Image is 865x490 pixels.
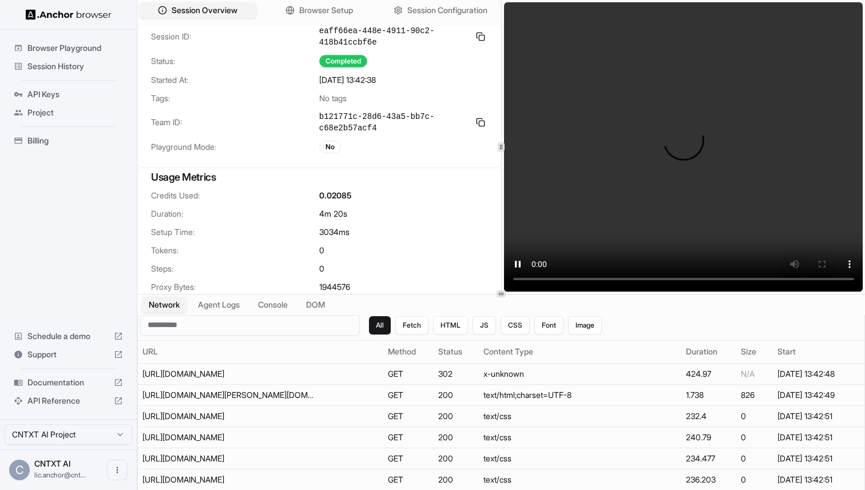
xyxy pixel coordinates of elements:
td: 232.4 [681,405,736,427]
div: Support [9,345,128,364]
td: GET [383,363,434,384]
td: [DATE] 13:42:49 [773,384,864,405]
div: Session History [9,57,128,75]
span: Project [27,107,123,118]
div: https://images-eu.ssl-images-amazon.com/images/I/11Q3J0BXRuL._RC%7C01ZTHTZObnL.css,41CH6lOLkAL.cs... [142,432,314,443]
span: Documentation [27,377,109,388]
div: https://images-eu.ssl-images-amazon.com/images/I/21cwI2AAWQL.css?AUIClients/CVFAssets [142,474,314,485]
button: Agent Logs [191,297,247,313]
span: Playground Mode: [151,141,319,153]
td: 240.79 [681,427,736,448]
div: https://www.amazon.ae/a/addresses/add [142,368,314,380]
button: Open menu [107,460,128,480]
td: [DATE] 13:42:51 [773,427,864,448]
div: Size [741,346,768,357]
div: Start [777,346,860,357]
button: Console [251,297,295,313]
span: Session Configuration [407,5,487,16]
td: GET [383,427,434,448]
button: Image [568,316,602,334]
td: x-unknown [479,363,681,384]
div: Method [388,346,429,357]
span: API Reference [27,395,109,407]
div: Status [438,346,474,357]
span: Steps: [151,263,319,274]
button: Font [534,316,564,334]
td: 826 [736,384,773,405]
td: [DATE] 13:42:51 [773,448,864,469]
span: CNTXT AI [34,459,70,468]
span: Schedule a demo [27,330,109,342]
span: Browser Playground [27,42,123,54]
span: 0 [319,263,324,274]
td: text/html;charset=UTF-8 [479,384,681,405]
span: Duration: [151,208,319,220]
span: Session Overview [172,5,237,16]
td: [DATE] 13:42:48 [773,363,864,384]
div: Billing [9,132,128,150]
td: [DATE] 13:42:51 [773,469,864,490]
div: https://images-eu.ssl-images-amazon.com/images/I/01SdjaY0ZsL._RC%7C31jdWD+JB+L.css,51szCuYToeL.cs... [142,453,314,464]
span: Session ID: [151,31,319,42]
div: https://www.amazon.ae/ap/signin?openid.pape.max_auth_age=900&openid.return_to=https%3A%2F%2Fwww.a... [142,389,314,401]
span: [DATE] 13:42:38 [319,74,376,86]
span: Tags: [151,93,319,104]
button: HTML [433,316,468,334]
button: DOM [299,297,332,313]
span: Started At: [151,74,319,86]
div: Documentation [9,373,128,392]
td: 200 [434,427,479,448]
span: eaff66ea-448e-4911-90c2-418b41ccbf6e [319,25,469,48]
td: [DATE] 13:42:51 [773,405,864,427]
span: API Keys [27,89,123,100]
td: GET [383,405,434,427]
div: Project [9,103,128,122]
span: 4m 20s [319,208,347,220]
div: Duration [686,346,732,357]
span: No tags [319,93,347,104]
span: Tokens: [151,245,319,256]
div: Schedule a demo [9,327,128,345]
span: Team ID: [151,117,319,128]
span: 0.02085 [319,190,351,201]
h3: Usage Metrics [151,169,487,185]
td: 200 [434,469,479,490]
td: 200 [434,384,479,405]
div: API Keys [9,85,128,103]
td: text/css [479,405,681,427]
td: text/css [479,427,681,448]
td: 0 [736,469,773,490]
div: https://images-eu.ssl-images-amazon.com/images/I/212IIBPj-gL._RC%7C519UCe5OlJL.css_.css?AUIClient... [142,411,314,422]
div: Browser Playground [9,39,128,57]
td: 424.97 [681,363,736,384]
div: No [319,141,341,153]
span: lic.anchor@cntxt.tech [34,471,86,479]
td: GET [383,469,434,490]
span: b121771c-28d6-43a5-bb7c-c68e2b57acf4 [319,111,469,134]
td: 0 [736,427,773,448]
button: Network [142,297,187,313]
span: 0 [319,245,324,256]
div: Content Type [483,346,677,357]
td: GET [383,384,434,405]
span: Session History [27,61,123,72]
span: Proxy Bytes: [151,281,319,293]
button: CSS [501,316,530,334]
span: 3034 ms [319,226,350,238]
div: API Reference [9,392,128,410]
span: Browser Setup [299,5,353,16]
div: URL [142,346,379,357]
span: Billing [27,135,123,146]
td: 234.477 [681,448,736,469]
td: 0 [736,405,773,427]
div: Completed [319,55,367,67]
td: 1.738 [681,384,736,405]
td: 0 [736,448,773,469]
button: Fetch [395,316,428,334]
span: Setup Time: [151,226,319,238]
span: Status: [151,55,319,67]
td: GET [383,448,434,469]
td: 236.203 [681,469,736,490]
span: Credits Used: [151,190,319,201]
td: 302 [434,363,479,384]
